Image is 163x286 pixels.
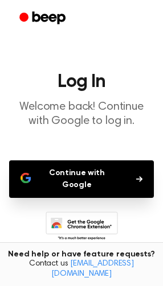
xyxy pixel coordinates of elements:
h1: Log In [9,73,154,91]
span: Contact us [7,259,156,279]
p: Welcome back! Continue with Google to log in. [9,100,154,129]
a: [EMAIL_ADDRESS][DOMAIN_NAME] [51,260,134,278]
a: Beep [11,7,76,30]
button: Continue with Google [9,160,154,198]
